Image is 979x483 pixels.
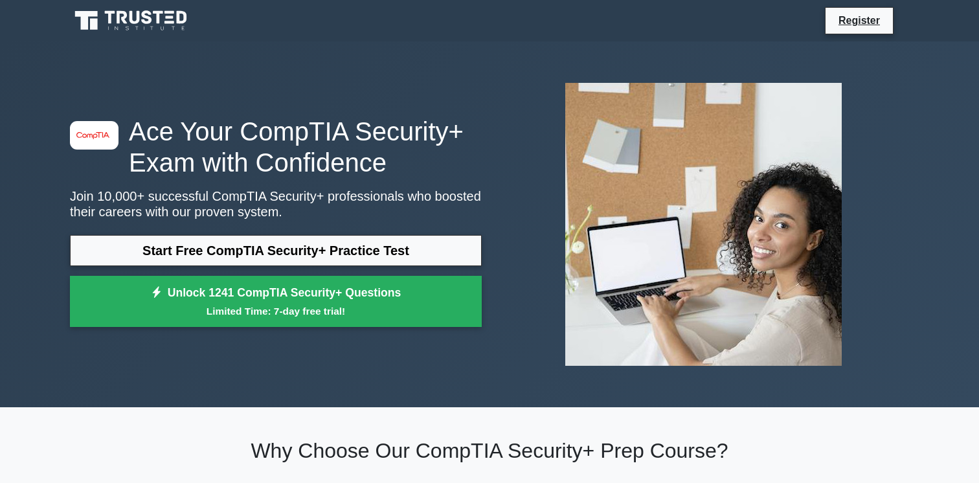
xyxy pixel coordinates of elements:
[70,235,482,266] a: Start Free CompTIA Security+ Practice Test
[70,276,482,328] a: Unlock 1241 CompTIA Security+ QuestionsLimited Time: 7-day free trial!
[70,116,482,178] h1: Ace Your CompTIA Security+ Exam with Confidence
[70,438,909,463] h2: Why Choose Our CompTIA Security+ Prep Course?
[831,12,888,28] a: Register
[70,188,482,219] p: Join 10,000+ successful CompTIA Security+ professionals who boosted their careers with our proven...
[86,304,466,319] small: Limited Time: 7-day free trial!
